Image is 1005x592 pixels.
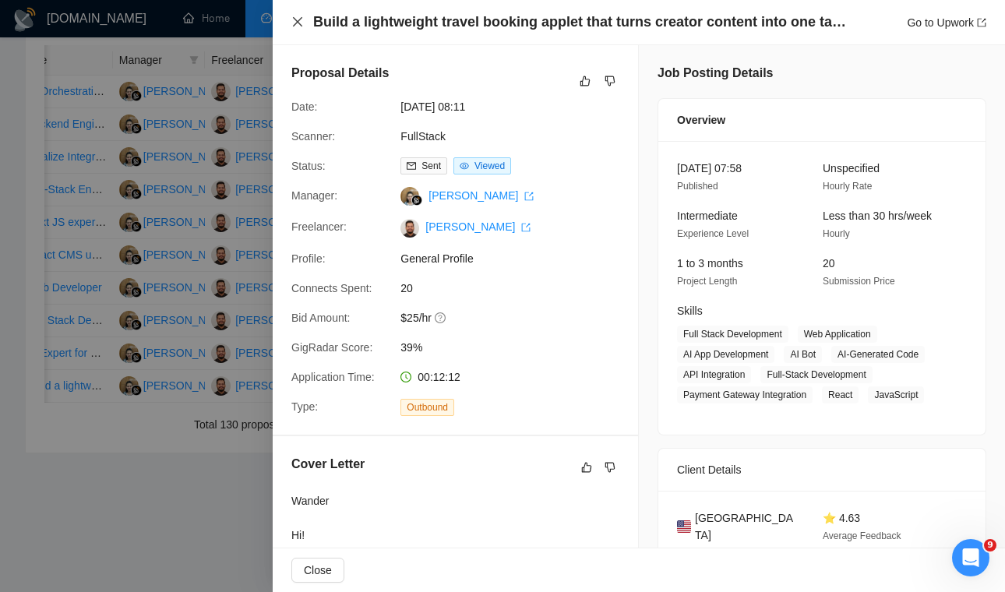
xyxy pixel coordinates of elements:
span: Bid Amount: [291,312,351,324]
div: [DATE] [12,88,299,109]
div: ahmad.abbas@xislabs.com says… [12,377,299,430]
div: We’ve reviewed everything carefully, and your scanner excluded these jobs because of the keywords... [25,171,243,340]
button: dislike [601,458,619,477]
span: export [524,192,534,201]
div: Sorry for the long reply, and thank you for your patience 🙏 [25,133,243,164]
p: Active 30m ago [76,19,155,35]
span: 00:12:12 [418,371,460,383]
span: [GEOGRAPHIC_DATA] [695,509,798,544]
span: Outbound [400,399,454,416]
span: Less than 30 hrs/week [823,210,932,222]
span: eye [460,161,469,171]
span: Type: [291,400,318,413]
span: GigRadar Score: [291,341,372,354]
span: Scanner: [291,130,335,143]
img: 🇺🇸 [677,518,691,535]
span: $25/hr [400,309,634,326]
span: JavaScript [868,386,924,403]
button: go back [10,6,40,36]
span: Overview [677,111,725,129]
span: close [291,16,304,28]
span: Unspecified [823,162,880,174]
span: AI-Generated Code [831,346,925,363]
span: Connects Spent: [291,282,372,294]
span: Sent [421,160,441,171]
a: [PERSON_NAME] export [425,220,531,233]
span: Status: [291,160,326,172]
div: Client Details [677,449,967,491]
img: c1G6oFvQWOK_rGeOIegVZUbDQsuYj_xB4b-sGzW8-UrWMS8Fcgd0TEwtWxuU7AZ-gB [400,219,419,238]
span: Intermediate [677,210,738,222]
button: Start recording [99,460,111,473]
h5: Cover Letter [291,455,365,474]
button: Close [291,16,304,29]
span: dislike [605,75,615,87]
span: like [580,75,591,87]
button: Home [244,6,273,36]
div: Thank you [230,51,287,66]
button: Emoji picker [24,460,37,473]
span: 9 [984,539,996,551]
div: Nazar says… [12,109,299,377]
span: Viewed [474,160,505,171]
span: 20 [400,280,634,297]
button: Close [291,558,344,583]
span: question-circle [435,312,447,324]
span: like [581,461,592,474]
a: FullStack [400,130,446,143]
span: Date: [291,100,317,113]
img: Profile image for Nazar [44,9,69,33]
span: clock-circle [400,372,411,382]
span: General Profile [400,250,634,267]
span: Hourly Rate [823,181,872,192]
span: export [977,18,986,27]
span: Full Stack Development [677,326,788,343]
div: thats all thank you :) [160,377,299,411]
span: AI Bot [784,346,822,363]
iframe: Intercom live chat [952,539,989,576]
button: like [576,72,594,90]
h5: Proposal Details [291,64,389,83]
span: Profile: [291,252,326,265]
span: React [822,386,859,403]
span: Project Length [677,276,737,287]
span: ⭐ 4.63 [823,512,860,524]
div: thats all thank you :) [173,386,287,402]
span: Close [304,562,332,579]
div: Hello there,Sorry for the long reply, and thank you for your patience 🙏We’ve reviewed everything ... [12,109,256,349]
div: Thank you [217,41,299,76]
span: AI App Development [677,346,774,363]
span: [DATE] 07:58 [677,162,742,174]
span: Submission Price [823,276,895,287]
span: 39% [400,339,634,356]
h5: Job Posting Details [658,64,773,83]
span: export [521,223,531,232]
span: Experience Level [677,228,749,239]
button: Gif picker [49,460,62,473]
button: like [577,458,596,477]
div: Close [273,6,301,34]
div: Nazar • 22m ago [25,352,106,361]
span: 1 to 3 months [677,257,743,270]
div: ahmad.abbas@xislabs.com says… [12,41,299,88]
span: Freelancer: [291,220,347,233]
div: Hello there, [25,118,243,134]
span: Skills [677,305,703,317]
a: [PERSON_NAME] export [428,189,534,202]
span: Average Feedback [823,530,901,541]
span: Full-Stack Development [760,366,872,383]
span: dislike [605,461,615,474]
span: API Integration [677,366,751,383]
button: Upload attachment [74,460,86,473]
span: Web Application [798,326,877,343]
textarea: Message… [13,428,298,454]
span: [DATE] 08:11 [400,98,634,115]
span: 20 [823,257,835,270]
h1: Nazar [76,8,111,19]
button: Send a message… [267,454,292,479]
img: gigradar-bm.png [411,195,422,206]
h4: Build a lightweight travel booking applet that turns creator content into one tap bookable trips [313,12,851,32]
span: Application Time: [291,371,375,383]
span: mail [407,161,416,171]
span: Manager: [291,189,337,202]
